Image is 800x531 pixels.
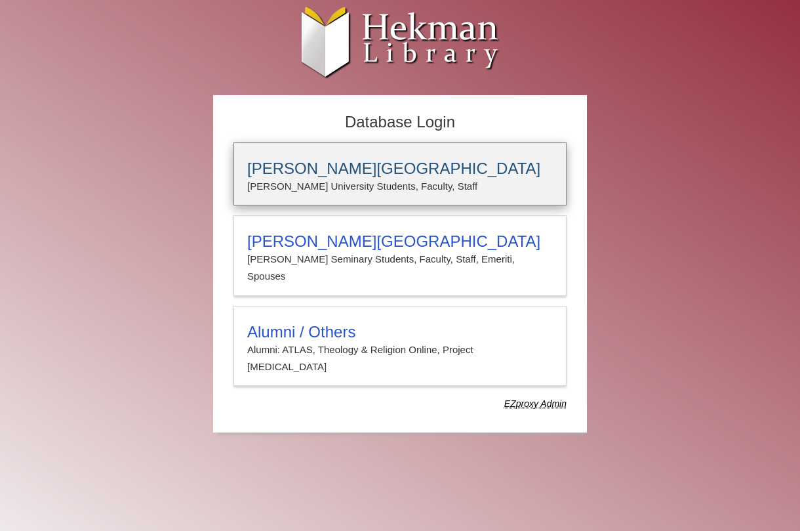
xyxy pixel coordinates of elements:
[504,398,567,409] dfn: Use Alumni login
[247,323,553,341] h3: Alumni / Others
[247,251,553,286] p: [PERSON_NAME] Seminary Students, Faculty, Staff, Emeriti, Spouses
[233,215,567,296] a: [PERSON_NAME][GEOGRAPHIC_DATA][PERSON_NAME] Seminary Students, Faculty, Staff, Emeriti, Spouses
[247,232,553,251] h3: [PERSON_NAME][GEOGRAPHIC_DATA]
[247,159,553,178] h3: [PERSON_NAME][GEOGRAPHIC_DATA]
[247,178,553,195] p: [PERSON_NAME] University Students, Faculty, Staff
[233,142,567,205] a: [PERSON_NAME][GEOGRAPHIC_DATA][PERSON_NAME] University Students, Faculty, Staff
[227,109,573,136] h2: Database Login
[247,341,553,376] p: Alumni: ATLAS, Theology & Religion Online, Project [MEDICAL_DATA]
[247,323,553,376] summary: Alumni / OthersAlumni: ATLAS, Theology & Religion Online, Project [MEDICAL_DATA]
